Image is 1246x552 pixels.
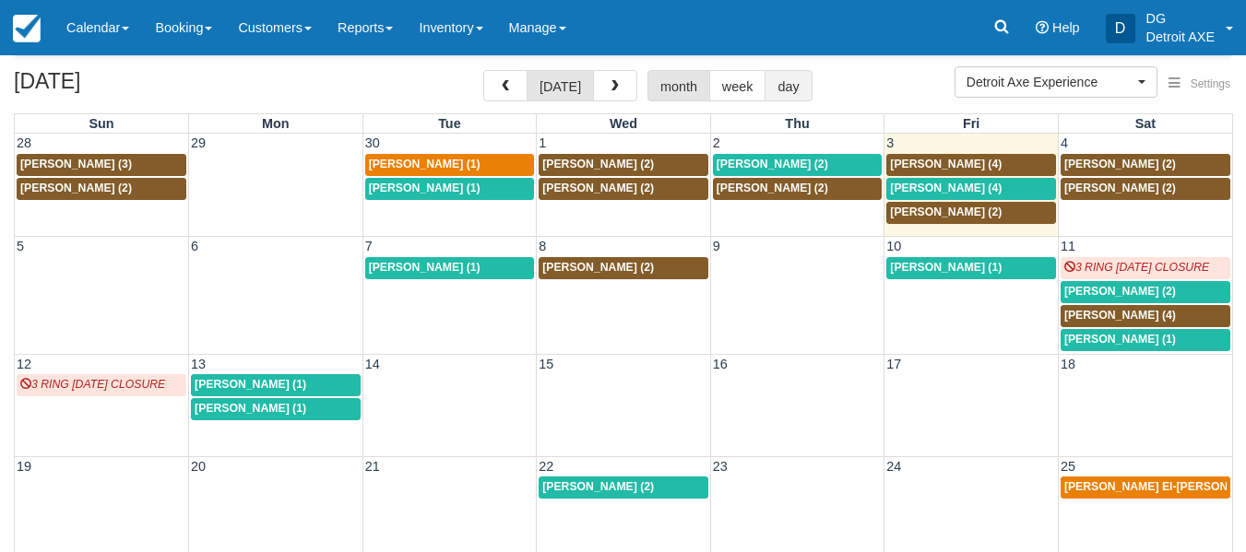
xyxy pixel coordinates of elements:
span: [PERSON_NAME] (1) [195,402,306,415]
span: 28 [15,135,33,150]
button: Detroit Axe Experience [955,66,1157,98]
a: [PERSON_NAME] (2) [539,257,708,279]
span: [PERSON_NAME] (2) [542,261,654,274]
span: 24 [884,459,903,474]
span: 3 [884,135,896,150]
span: Mon [262,116,290,131]
a: [PERSON_NAME] (2) [713,178,883,200]
span: 30 [363,135,382,150]
span: [PERSON_NAME] (4) [890,158,1002,170]
a: [PERSON_NAME] (1) [1061,329,1230,351]
span: [PERSON_NAME] (2) [1064,285,1176,298]
span: [PERSON_NAME] (3) [20,158,132,170]
span: 4 [1059,135,1070,150]
a: [PERSON_NAME] (1) [886,257,1056,279]
button: Settings [1157,71,1241,98]
img: checkfront-main-nav-mini-logo.png [13,15,41,42]
span: [PERSON_NAME] (1) [369,182,481,194]
h2: [DATE] [14,70,247,104]
a: [PERSON_NAME] (2) [539,178,708,200]
span: Thu [785,116,809,131]
a: [PERSON_NAME] (4) [886,178,1056,200]
a: [PERSON_NAME] (2) [886,202,1056,224]
span: 21 [363,459,382,474]
span: Detroit Axe Experience [967,73,1133,91]
span: Tue [438,116,461,131]
a: [PERSON_NAME] (4) [886,154,1056,176]
span: [PERSON_NAME] (2) [20,182,132,194]
span: Help [1052,20,1080,35]
span: 7 [363,239,374,253]
a: [PERSON_NAME] (2) [713,154,883,176]
span: 9 [711,239,722,253]
a: [PERSON_NAME] (1) [191,374,361,396]
span: Wed [610,116,637,131]
a: 3 RING [DATE] CLOSURE [17,374,186,396]
span: [PERSON_NAME] (1) [369,261,481,274]
span: 20 [189,459,208,474]
a: [PERSON_NAME] (1) [365,178,535,200]
span: Sun [89,116,113,131]
span: [PERSON_NAME] (4) [890,182,1002,194]
a: [PERSON_NAME] El-[PERSON_NAME] (2) [1061,476,1230,499]
span: 17 [884,357,903,371]
span: 16 [711,357,730,371]
span: 23 [711,459,730,474]
a: [PERSON_NAME] (2) [1061,281,1230,303]
span: Fri [963,116,979,131]
span: 19 [15,459,33,474]
span: 3 RING [DATE] CLOSURE [20,378,165,391]
a: [PERSON_NAME] (1) [365,257,535,279]
span: 12 [15,357,33,371]
div: D [1106,14,1135,43]
a: [PERSON_NAME] (3) [17,154,186,176]
span: Sat [1135,116,1156,131]
a: [PERSON_NAME] (2) [1061,154,1230,176]
span: 22 [537,459,555,474]
span: 13 [189,357,208,371]
span: 25 [1059,459,1077,474]
span: 18 [1059,357,1077,371]
span: 6 [189,239,200,253]
span: 1 [537,135,548,150]
span: 15 [537,357,555,371]
span: [PERSON_NAME] (2) [717,158,828,170]
span: 2 [711,135,722,150]
span: 8 [537,239,548,253]
span: Settings [1191,77,1230,90]
span: [PERSON_NAME] (1) [369,158,481,170]
span: [PERSON_NAME] (2) [542,158,654,170]
span: [PERSON_NAME] (2) [890,206,1002,218]
i: Help [1036,21,1049,34]
p: Detroit AXE [1146,28,1215,46]
span: [PERSON_NAME] (1) [1064,333,1176,346]
span: [PERSON_NAME] (1) [890,261,1002,274]
span: 5 [15,239,26,253]
span: 3 RING [DATE] CLOSURE [1064,261,1209,274]
a: [PERSON_NAME] (2) [539,154,708,176]
span: [PERSON_NAME] (2) [717,182,828,194]
span: [PERSON_NAME] (2) [1064,158,1176,170]
span: [PERSON_NAME] (4) [1064,309,1176,322]
p: DG [1146,9,1215,28]
a: 3 RING [DATE] CLOSURE [1061,257,1230,279]
span: 14 [363,357,382,371]
span: [PERSON_NAME] (2) [542,480,654,493]
a: [PERSON_NAME] (1) [191,398,361,420]
a: [PERSON_NAME] (1) [365,154,535,176]
span: [PERSON_NAME] (1) [195,378,306,391]
button: month [647,70,710,101]
button: day [765,70,812,101]
a: [PERSON_NAME] (2) [17,178,186,200]
span: [PERSON_NAME] (2) [542,182,654,194]
button: week [709,70,766,101]
span: 29 [189,135,208,150]
span: 11 [1059,239,1077,253]
a: [PERSON_NAME] (2) [1061,178,1230,200]
span: [PERSON_NAME] (2) [1064,182,1176,194]
a: [PERSON_NAME] (2) [539,476,708,499]
a: [PERSON_NAME] (4) [1061,305,1230,327]
button: [DATE] [527,70,594,101]
span: 10 [884,239,903,253]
